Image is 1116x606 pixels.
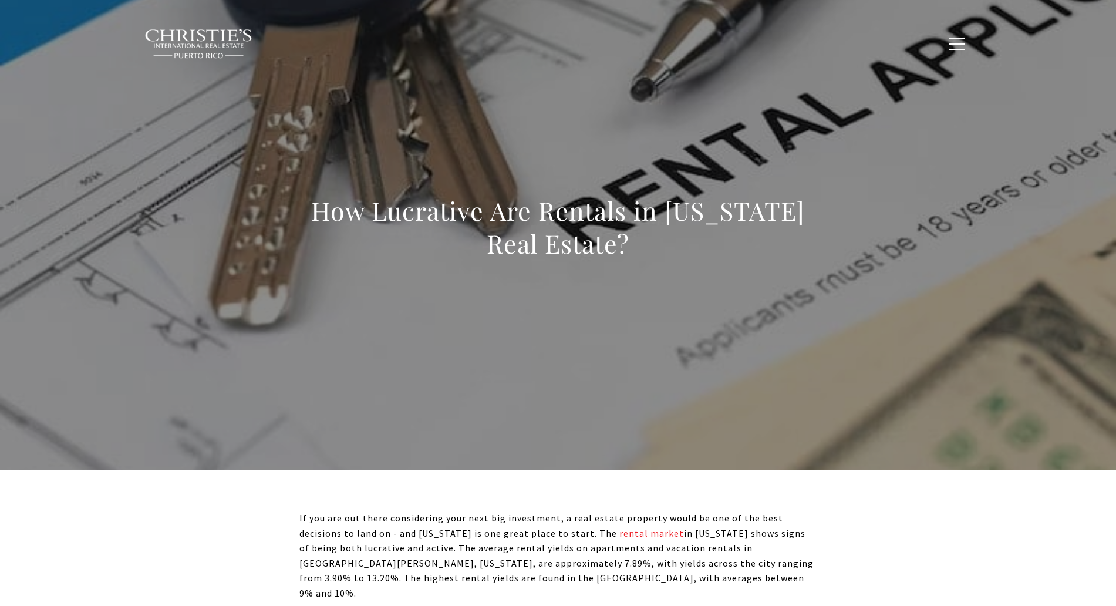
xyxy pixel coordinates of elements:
[299,512,783,539] span: If you are out there considering your next big investment, a real estate property would be one of...
[144,29,254,59] img: Christie's International Real Estate black text logo
[299,527,814,599] span: in [US_STATE] shows signs of being both lucrative and active. The average rental yields on apartm...
[619,527,684,539] span: rental market
[299,194,817,260] h1: How Lucrative Are Rentals in [US_STATE] Real Estate?
[617,527,684,539] a: rental market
